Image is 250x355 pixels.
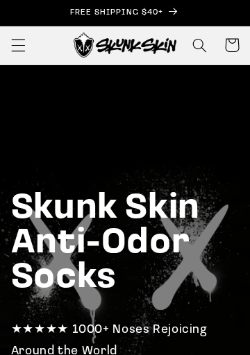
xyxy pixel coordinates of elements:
[11,191,200,296] strong: Skunk Skin Anti-Odor Socks
[15,8,235,19] p: FREE SHIPPING $40+
[183,29,215,61] summary: Search
[74,33,177,57] img: Skunk Skin Anti-Odor Socks.
[2,29,34,61] summary: Menu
